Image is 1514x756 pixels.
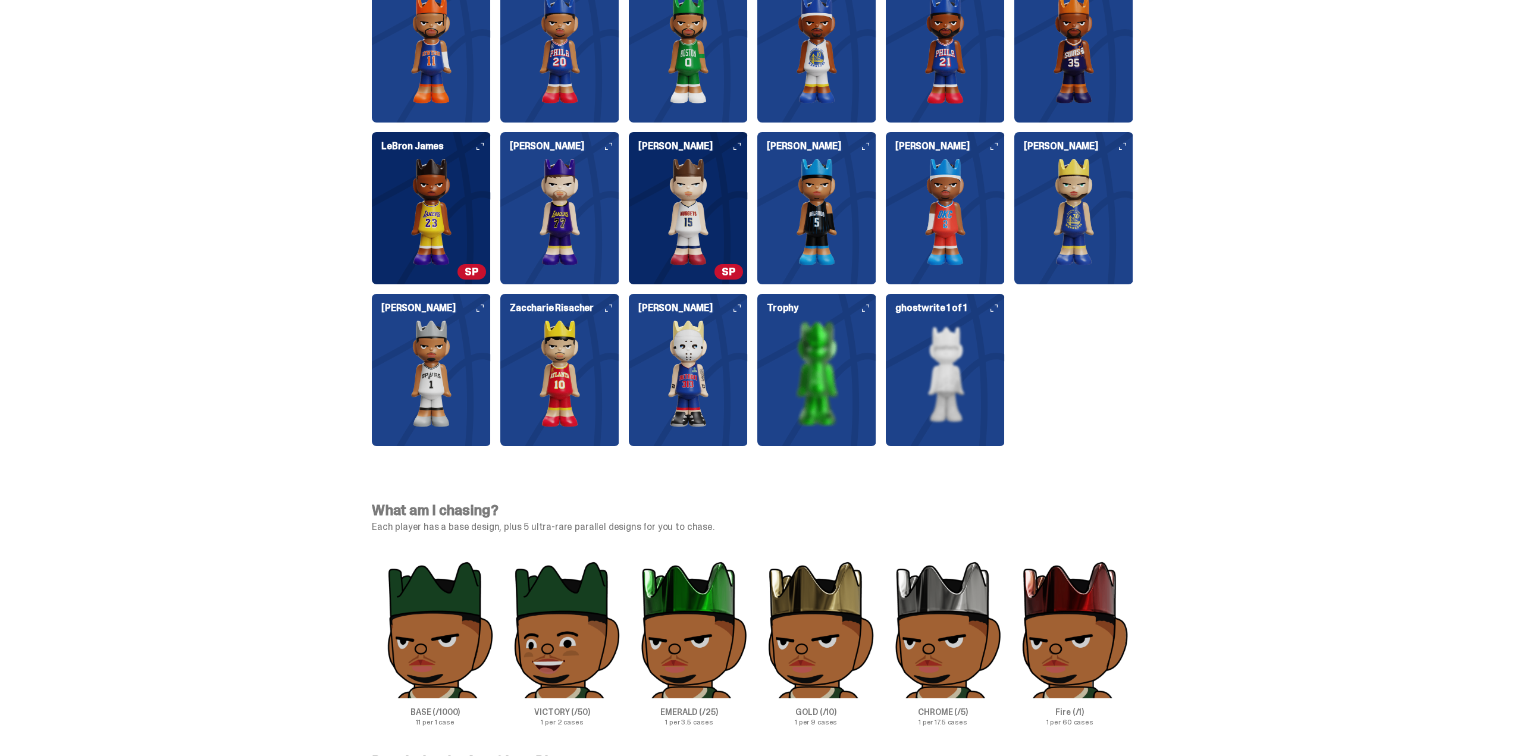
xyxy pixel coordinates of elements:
h6: [PERSON_NAME] [895,142,1005,151]
img: Parallel%20Images-21.png [1007,560,1133,698]
span: SP [457,264,486,280]
h6: [PERSON_NAME] [510,142,619,151]
span: SP [714,264,743,280]
h4: What am I chasing? [372,503,1133,517]
h6: Zaccharie Risacher [510,303,619,313]
p: 1 per 17.5 cases [879,719,1006,726]
p: 1 per 2 cases [499,719,625,726]
img: Parallel%20Images-20.png [880,560,1006,698]
img: card image [372,320,491,427]
h6: [PERSON_NAME] [381,303,491,313]
img: card image [886,158,1005,265]
h6: LeBron James [381,142,491,151]
p: 1 per 9 cases [753,719,879,726]
img: card image [1014,158,1133,265]
p: Fire (/1) [1007,708,1133,716]
img: card image [500,320,619,427]
p: CHROME (/5) [879,708,1006,716]
p: EMERALD (/25) [626,708,753,716]
p: 1 per 60 cases [1007,719,1133,726]
h6: [PERSON_NAME] [767,142,876,151]
p: Each player has a base design, plus 5 ultra-rare parallel designs for you to chase. [372,522,1133,532]
img: Parallel%20Images-19.png [753,560,879,698]
img: Parallel%20Images-18.png [626,560,752,698]
img: card image [500,158,619,265]
p: VICTORY (/50) [499,708,625,716]
h6: [PERSON_NAME] [638,303,748,313]
p: GOLD (/10) [753,708,879,716]
p: BASE (/1000) [372,708,499,716]
img: card image [372,158,491,265]
img: card image [629,158,748,265]
h6: ghostwrite 1 of 1 [895,303,1005,313]
p: 11 per 1 case [372,719,499,726]
p: 1 per 3.5 cases [626,719,753,726]
img: card image [757,158,876,265]
h6: [PERSON_NAME] [638,142,748,151]
img: card image [757,320,876,427]
img: Parallel%20Images-16.png [372,560,499,698]
img: card image [886,320,1005,427]
h6: [PERSON_NAME] [1024,142,1133,151]
h6: Trophy [767,303,876,313]
img: Parallel%20Images-17.png [499,560,625,698]
img: card image [629,320,748,427]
